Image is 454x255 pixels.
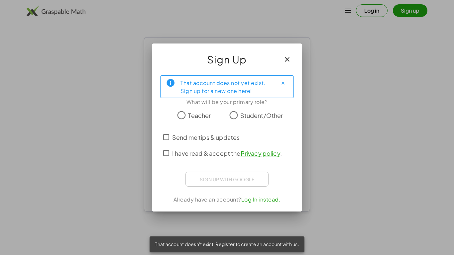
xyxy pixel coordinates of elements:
div: Already have an account? [160,196,294,204]
div: That account doesn't exist. Register to create an account with us. [150,236,304,252]
div: That account does not yet exist. Sign up for a new one here! [180,78,272,95]
span: Teacher [188,111,211,120]
span: Send me tips & updates [172,133,240,142]
div: What will be your primary role? [160,98,294,106]
span: Sign Up [207,51,247,67]
span: Student/Other [240,111,283,120]
a: Log In instead. [241,196,281,203]
a: Privacy policy [241,149,280,157]
span: I have read & accept the . [172,149,282,158]
button: Close [278,78,288,88]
